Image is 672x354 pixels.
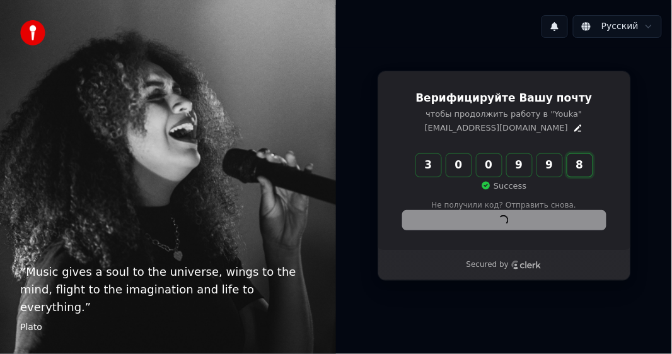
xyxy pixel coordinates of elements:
p: чтобы продолжить работу в "Youka" [403,109,606,120]
footer: Plato [20,321,316,334]
a: Clerk logo [511,261,542,269]
button: Edit [573,123,583,133]
img: youka [20,20,45,45]
p: Success [481,180,526,192]
p: Secured by [466,260,509,270]
input: Enter verification code [416,154,618,177]
p: [EMAIL_ADDRESS][DOMAIN_NAME] [425,122,568,134]
p: “ Music gives a soul to the universe, wings to the mind, flight to the imagination and life to ev... [20,263,316,316]
h1: Верифицируйте Вашу почту [403,91,606,106]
